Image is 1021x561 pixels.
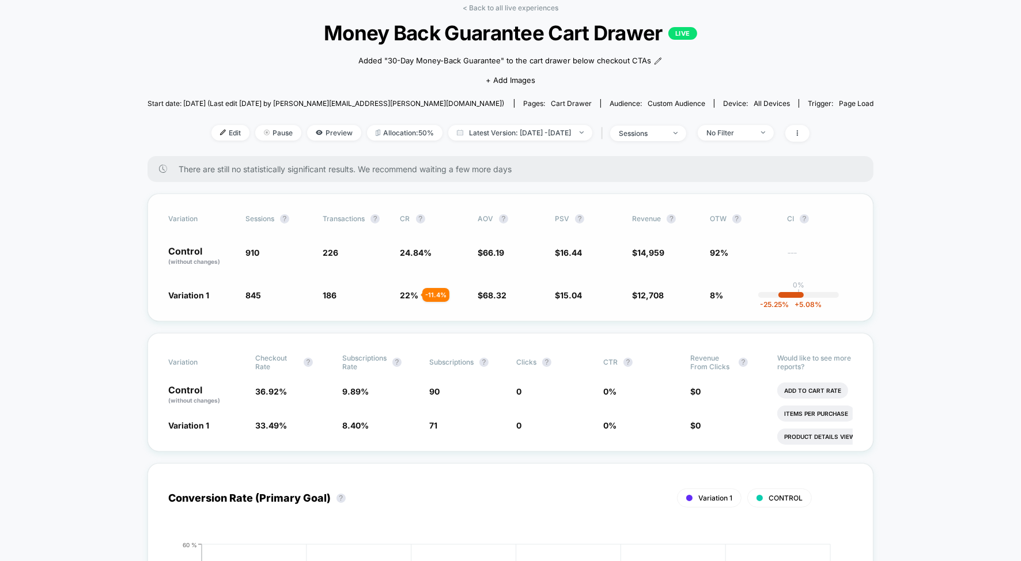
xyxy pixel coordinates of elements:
[367,125,443,141] span: Allocation: 50%
[710,290,723,300] span: 8%
[575,214,584,223] button: ?
[168,247,234,266] p: Control
[754,99,790,108] span: all devices
[255,386,287,396] span: 36.92 %
[168,290,209,300] span: Variation 1
[632,290,664,300] span: $
[323,290,336,300] span: 186
[255,354,298,371] span: Checkout Rate
[800,214,809,223] button: ?
[463,3,558,12] a: < Back to all live experiences
[598,125,610,142] span: |
[760,300,789,309] span: -25.25 %
[516,386,521,396] span: 0
[632,214,661,223] span: Revenue
[336,494,346,503] button: ?
[555,248,582,257] span: $
[710,214,773,223] span: OTW
[637,248,664,257] span: 14,959
[179,164,851,174] span: There are still no statistically significant results. We recommend waiting a few more days
[603,420,617,430] span: 0 %
[769,494,803,502] span: CONTROL
[793,280,804,289] p: 0%
[245,290,261,300] span: 845
[168,214,232,223] span: Variation
[695,386,701,396] span: 0
[632,248,664,257] span: $
[400,248,432,257] span: 24.84 %
[478,290,506,300] span: $
[698,494,732,502] span: Variation 1
[486,75,535,85] span: + Add Images
[710,248,728,257] span: 92%
[358,55,651,67] span: Added "30-Day Money-Back Guarantee" to the cart drawer below checkout CTAs
[342,420,369,430] span: 8.40 %
[429,358,474,366] span: Subscriptions
[255,125,301,141] span: Pause
[690,354,733,371] span: Revenue From Clicks
[264,130,270,135] img: end
[777,382,848,399] li: Add To Cart Rate
[304,358,313,367] button: ?
[603,358,618,366] span: CTR
[211,125,249,141] span: Edit
[168,420,209,430] span: Variation 1
[148,99,504,108] span: Start date: [DATE] (Last edit [DATE] by [PERSON_NAME][EMAIL_ADDRESS][PERSON_NAME][DOMAIN_NAME])
[184,21,837,45] span: Money Back Guarantee Cart Drawer
[342,354,387,371] span: Subscriptions Rate
[429,420,437,430] span: 71
[580,131,584,134] img: end
[168,397,220,404] span: (without changes)
[400,290,419,300] span: 22 %
[245,214,274,223] span: Sessions
[667,214,676,223] button: ?
[183,541,197,548] tspan: 60 %
[668,27,697,40] p: LIVE
[523,99,592,108] div: Pages:
[714,99,799,108] span: Device:
[323,248,338,257] span: 226
[777,405,855,422] li: Items Per Purchase
[789,300,822,309] span: 5.08 %
[674,132,678,134] img: end
[690,420,701,430] span: $
[610,99,705,108] div: Audience:
[478,214,493,223] span: AOV
[560,290,582,300] span: 15.04
[392,358,402,367] button: ?
[168,354,232,371] span: Variation
[483,290,506,300] span: 68.32
[839,99,873,108] span: Page Load
[777,429,883,445] li: Product Details Views Rate
[648,99,705,108] span: Custom Audience
[429,386,440,396] span: 90
[695,420,701,430] span: 0
[516,420,521,430] span: 0
[797,289,800,298] p: |
[307,125,361,141] span: Preview
[376,130,380,136] img: rebalance
[555,214,569,223] span: PSV
[457,130,463,135] img: calendar
[732,214,742,223] button: ?
[777,354,853,371] p: Would like to see more reports?
[808,99,873,108] div: Trigger:
[370,214,380,223] button: ?
[795,300,799,309] span: +
[255,420,287,430] span: 33.49 %
[280,214,289,223] button: ?
[168,258,220,265] span: (without changes)
[245,248,259,257] span: 910
[555,290,582,300] span: $
[619,129,665,138] div: sessions
[761,131,765,134] img: end
[603,386,617,396] span: 0 %
[400,214,410,223] span: CR
[787,249,853,266] span: ---
[168,385,244,405] p: Control
[342,386,369,396] span: 9.89 %
[690,386,701,396] span: $
[623,358,633,367] button: ?
[542,358,551,367] button: ?
[706,128,752,137] div: No Filter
